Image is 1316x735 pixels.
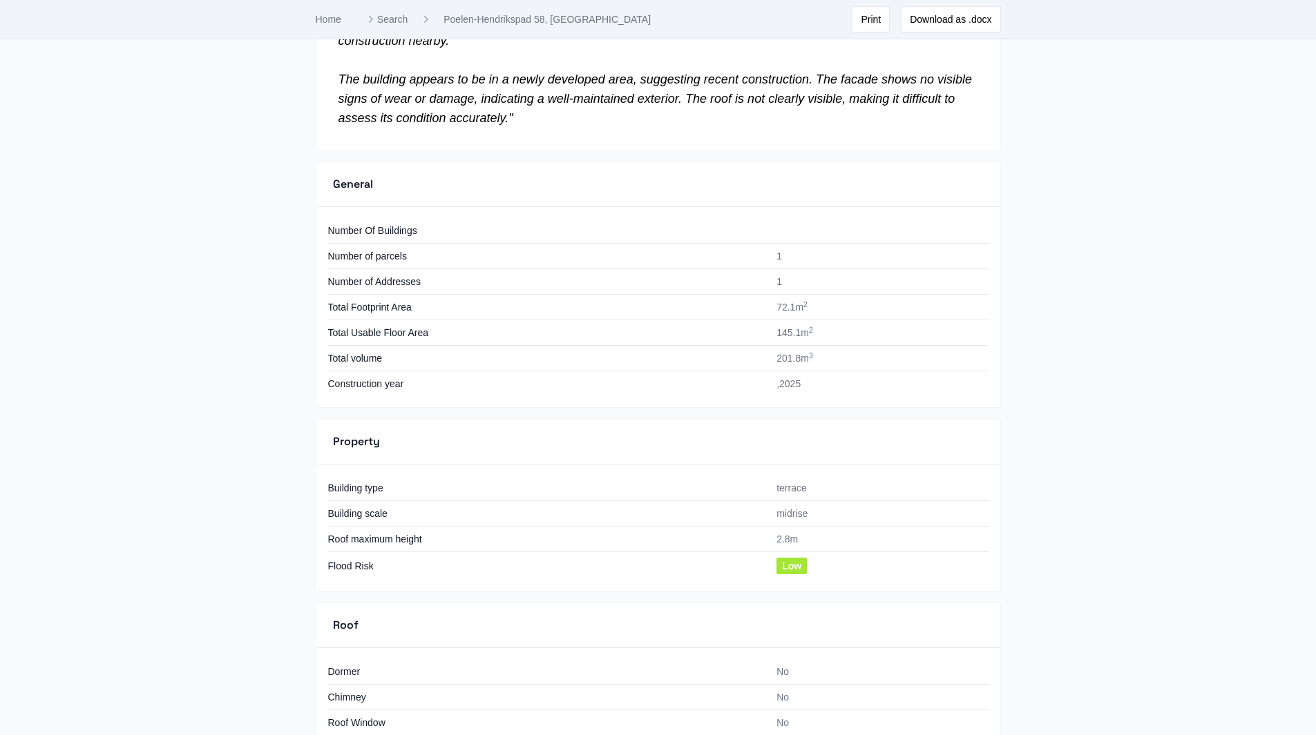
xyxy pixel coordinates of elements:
[316,14,341,25] a: Home
[327,218,769,244] td: Number Of Buildings
[327,295,769,320] td: Total Footprint Area
[363,12,408,26] a: Search
[327,552,769,580] td: Flood Risk
[333,176,373,193] h3: General
[852,6,890,32] button: Print
[768,527,989,552] td: 2.8m
[768,476,989,501] td: terrace
[333,433,380,450] h3: Property
[901,6,1000,32] button: Download as .docx
[768,269,989,295] td: 1
[327,527,769,552] td: Roof maximum height
[768,659,989,685] td: No
[327,685,769,710] td: Chimney
[327,501,769,527] td: Building scale
[768,244,989,269] td: 1
[776,558,807,574] span: Low
[327,244,769,269] td: Number of parcels
[327,346,769,371] td: Total volume
[333,617,359,634] h3: Roof
[768,501,989,527] td: midrise
[327,659,769,685] td: Dormer
[327,269,769,295] td: Number of Addresses
[327,371,769,397] td: Construction year
[809,351,813,360] sup: 3
[768,320,989,346] td: 145.1 m
[338,12,978,128] p: " The building is a multi-story residential structure with a brick facade, located in a developin...
[327,476,769,501] td: Building type
[803,300,808,308] sup: 2
[444,12,651,26] a: Poelen-Hendrikspad 58, [GEOGRAPHIC_DATA]
[768,295,989,320] td: 72.1 m
[768,346,989,371] td: 201.8 m
[768,685,989,710] td: No
[809,326,813,334] sup: 2
[327,320,769,346] td: Total Usable Floor Area
[768,371,989,397] td: ,2025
